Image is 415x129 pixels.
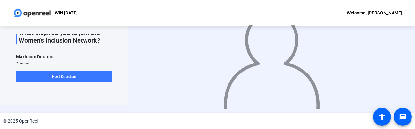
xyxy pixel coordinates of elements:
mat-icon: accessibility [378,113,386,121]
div: © 2025 OpenReel [3,118,38,125]
div: 2 mins [16,61,55,67]
p: What inspired you to join the Women’s Inclusion Network? [19,29,112,44]
img: overlay [223,7,321,109]
div: Maximum Duration [16,53,55,61]
button: Next Question [16,71,112,82]
p: WIN [DATE] [55,9,78,17]
div: Welcome, [PERSON_NAME] [347,9,402,17]
span: Next Question [52,74,76,79]
mat-icon: message [399,113,407,121]
img: OpenReel logo [13,6,52,19]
